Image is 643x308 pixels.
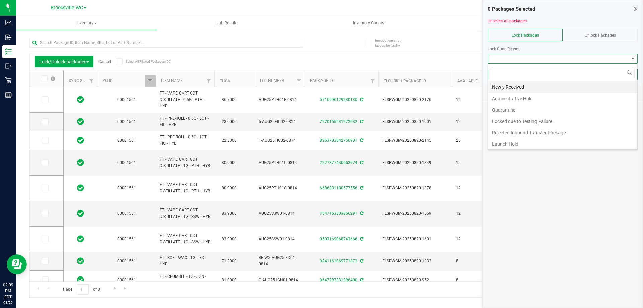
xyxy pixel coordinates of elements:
[382,97,448,103] span: FLSRWGM-20250820-2176
[456,119,482,125] span: 12
[259,137,301,144] span: 1-AUG25FIC02-0814
[218,95,240,105] span: 86.7000
[456,97,482,103] span: 12
[16,20,157,26] span: Inventory
[110,284,120,293] a: Go to the next page
[382,277,448,283] span: FLSRWGM-20250820-952
[375,38,409,48] span: Include items not tagged for facility
[77,183,84,193] span: In Sync
[218,117,240,127] span: 23.0000
[160,134,210,147] span: FT - PRE-ROLL - 0.5G - 1CT - FIC - HYB
[320,119,357,124] a: 7270155531272032
[218,275,240,285] span: 81.0000
[320,97,357,102] a: 5710996129230130
[160,255,210,267] span: FT - SOFT WAX - 1G - IED - HYB
[77,117,84,126] span: In Sync
[384,79,426,83] a: Flourish Package ID
[320,278,357,282] a: 0647297331396400
[51,5,83,11] span: Brooksville WC
[5,77,12,84] inline-svg: Retail
[160,182,210,194] span: FT - VAPE CART CDT DISTILLATE - 1G - PTH - HYB
[359,211,363,216] span: Sync from Compliance System
[218,183,240,193] span: 80.9000
[320,138,357,143] a: 8263703842750931
[5,19,12,26] inline-svg: Analytics
[117,237,136,241] a: 00001561
[382,258,448,264] span: FLSRWGM-20250820-1332
[51,76,55,81] span: Select all records on this page
[29,38,303,48] input: Search Package ID, Item Name, SKU, Lot or Part Number...
[488,93,637,104] li: Administrative Hold
[382,236,448,242] span: FLSRWGM-20250820-1601
[7,254,27,274] iframe: Resource center
[218,256,240,266] span: 71.3000
[457,79,478,83] a: Available
[160,273,210,286] span: FT - CRUMBLE - 1G - JGN - HYB
[35,56,93,67] button: Lock/Unlock packages
[259,277,301,283] span: C-AUG25JGN01-0814
[3,282,13,300] p: 02:09 PM EDT
[203,75,214,87] a: Filter
[117,278,136,282] a: 00001561
[456,277,482,283] span: 8
[160,233,210,245] span: FT - VAPE CART CDT DISTILLATE - 1G - SSW - HYB
[39,59,89,64] span: Lock/Unlock packages
[382,137,448,144] span: FLSRWGM-20250820-2145
[320,211,357,216] a: 7647163303866291
[218,209,240,219] span: 83.9000
[160,207,210,220] span: FT - VAPE CART CDT DISTILLATE - 1G - SSW - HYB
[157,16,298,30] a: Lab Results
[117,160,136,165] a: 00001561
[367,75,378,87] a: Filter
[69,78,94,83] a: Sync Status
[382,160,448,166] span: FLSRWGM-20250820-1849
[77,95,84,104] span: In Sync
[5,91,12,98] inline-svg: Reports
[259,210,301,217] span: AUG25SSW01-0814
[161,78,183,83] a: Item Name
[220,79,231,83] a: THC%
[259,160,301,166] span: AUG25PTH01C-0814
[320,259,357,263] a: 9241161069771872
[117,138,136,143] a: 00001561
[117,119,136,124] a: 00001561
[488,116,637,127] li: Locked due to Testing Failure
[77,209,84,218] span: In Sync
[259,185,301,191] span: AUG25PTH01C-0814
[488,19,527,23] a: Unselect all packages
[344,20,394,26] span: Inventory Counts
[310,78,333,83] a: Package ID
[382,210,448,217] span: FLSRWGM-20250820-1569
[77,256,84,266] span: In Sync
[102,78,113,83] a: PO ID
[117,97,136,102] a: 00001561
[359,259,363,263] span: Sync from Compliance System
[456,137,482,144] span: 25
[298,16,439,30] a: Inventory Counts
[512,33,539,38] span: Lock Packages
[5,34,12,41] inline-svg: Inbound
[359,138,363,143] span: Sync from Compliance System
[57,284,105,295] span: Page of 3
[218,158,240,168] span: 80.9000
[488,127,637,138] li: Rejected Inbound Transfer Package
[359,186,363,190] span: Sync from Compliance System
[117,211,136,216] a: 00001561
[5,48,12,55] inline-svg: Inventory
[359,160,363,165] span: Sync from Compliance System
[16,16,157,30] a: Inventory
[77,275,84,285] span: In Sync
[218,234,240,244] span: 83.9000
[259,255,301,267] span: RE-WX-AUG25IED01-0814
[98,59,111,64] a: Cancel
[359,278,363,282] span: Sync from Compliance System
[320,186,357,190] a: 6686831180577556
[5,63,12,69] inline-svg: Outbound
[585,33,616,38] span: Unlock Packages
[294,75,305,87] a: Filter
[86,75,97,87] a: Filter
[218,136,240,145] span: 22.8000
[145,75,156,87] a: Filter
[488,47,521,51] span: Lock Code Reason
[320,160,357,165] a: 2227377430663974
